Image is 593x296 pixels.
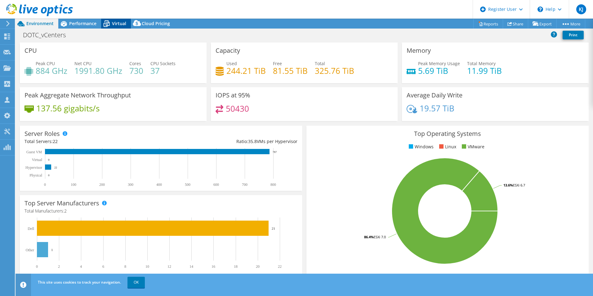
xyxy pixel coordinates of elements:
[364,235,374,239] tspan: 86.4%
[273,61,282,66] span: Free
[407,143,434,150] li: Windows
[467,67,502,74] h4: 11.99 TiB
[36,61,55,66] span: Peak CPU
[25,92,131,99] h3: Peak Aggregate Network Throughput
[315,67,354,74] h4: 325.76 TiB
[272,226,275,230] text: 21
[537,7,543,12] svg: \n
[36,264,38,269] text: 0
[256,264,260,269] text: 20
[38,280,121,285] span: This site uses cookies to track your navigation.
[127,277,145,288] a: OK
[74,67,122,74] h4: 1991.80 GHz
[25,208,297,214] h4: Total Manufacturers:
[311,130,584,137] h3: Top Operating Systems
[212,264,215,269] text: 16
[20,32,75,38] h1: DOTC_vCenters
[129,61,141,66] span: Cores
[460,143,484,150] li: VMware
[407,47,431,54] h3: Memory
[102,264,104,269] text: 6
[248,138,257,144] span: 35.8
[69,20,96,26] span: Performance
[407,92,462,99] h3: Average Daily Write
[36,105,100,112] h4: 137.56 gigabits/s
[418,67,460,74] h4: 5.69 TiB
[145,264,149,269] text: 10
[563,31,584,39] a: Print
[99,182,105,187] text: 200
[44,182,46,187] text: 0
[26,20,54,26] span: Environment
[128,182,133,187] text: 300
[36,67,67,74] h4: 884 GHz
[503,183,513,187] tspan: 13.6%
[26,248,34,252] text: Other
[142,20,170,26] span: Cloud Pricing
[189,264,193,269] text: 14
[503,19,528,29] a: Share
[53,138,58,144] span: 22
[25,47,37,54] h3: CPU
[226,67,266,74] h4: 244.21 TiB
[576,4,586,14] span: KJ
[51,248,53,252] text: 1
[242,182,247,187] text: 700
[28,226,34,231] text: Dell
[273,150,277,154] text: 787
[150,61,176,66] span: CPU Sockets
[216,47,240,54] h3: Capacity
[167,264,171,269] text: 12
[273,67,308,74] h4: 81.55 TiB
[374,235,386,239] tspan: ESXi 7.0
[48,158,50,161] text: 0
[216,92,250,99] h3: IOPS at 95%
[156,182,162,187] text: 400
[48,174,50,177] text: 0
[74,61,91,66] span: Net CPU
[420,105,454,112] h4: 19.57 TiB
[226,61,237,66] span: Used
[25,130,60,137] h3: Server Roles
[25,200,99,207] h3: Top Server Manufacturers
[161,138,297,145] div: Ratio: VMs per Hypervisor
[25,165,42,170] text: Hypervisor
[112,20,126,26] span: Virtual
[270,182,276,187] text: 800
[315,61,325,66] span: Total
[25,138,161,145] div: Total Servers:
[528,19,557,29] a: Export
[129,67,143,74] h4: 730
[54,166,57,169] text: 22
[64,208,67,214] span: 2
[278,264,282,269] text: 22
[29,173,42,177] text: Physical
[26,150,42,154] text: Guest VM
[418,61,460,66] span: Peak Memory Usage
[556,19,585,29] a: More
[513,183,525,187] tspan: ESXi 6.7
[438,143,456,150] li: Linux
[124,264,126,269] text: 8
[80,264,82,269] text: 4
[32,158,42,162] text: Virtual
[213,182,219,187] text: 600
[467,61,496,66] span: Total Memory
[473,19,503,29] a: Reports
[58,264,60,269] text: 2
[185,182,190,187] text: 500
[234,264,238,269] text: 18
[226,105,249,112] h4: 50430
[71,182,76,187] text: 100
[150,67,176,74] h4: 37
